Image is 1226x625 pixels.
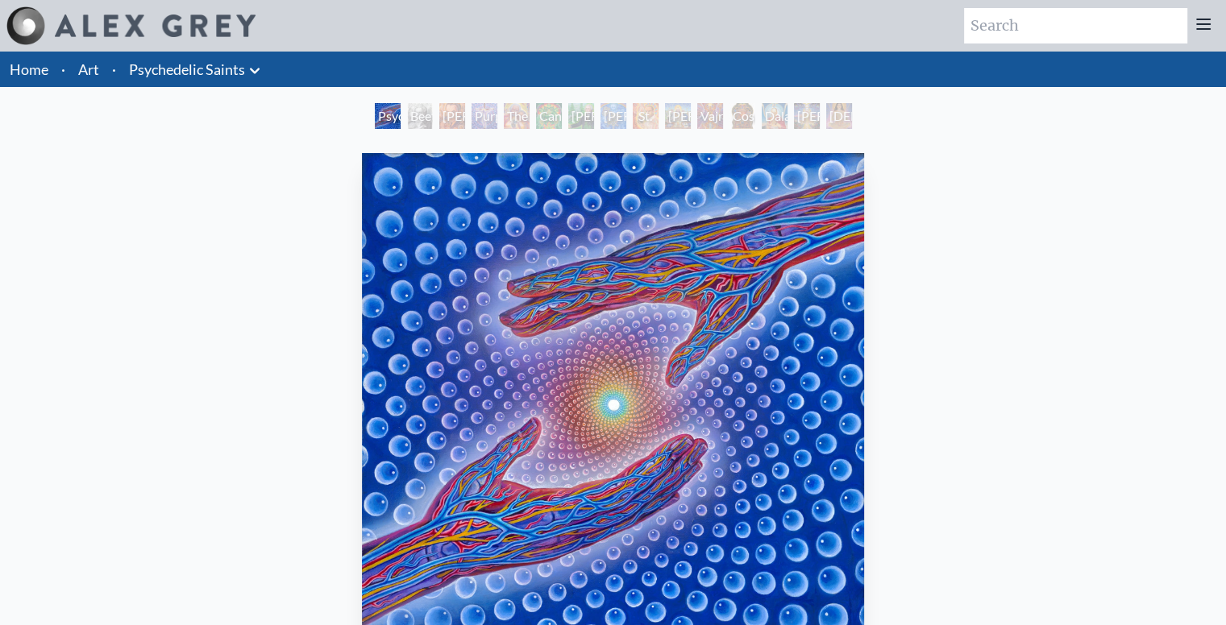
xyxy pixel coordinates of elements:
div: [PERSON_NAME] [665,103,691,129]
div: Psychedelic Healing [375,103,401,129]
div: Cosmic Christ [729,103,755,129]
a: Home [10,60,48,78]
input: Search [964,8,1187,43]
li: · [106,52,123,87]
div: The Shulgins and their Alchemical Angels [504,103,530,129]
div: [PERSON_NAME] [794,103,820,129]
div: [DEMOGRAPHIC_DATA] [826,103,852,129]
div: [PERSON_NAME] M.D., Cartographer of Consciousness [439,103,465,129]
div: Dalai Lama [762,103,788,129]
a: Art [78,58,99,81]
div: Cannabacchus [536,103,562,129]
div: [PERSON_NAME] & the New Eleusis [601,103,626,129]
div: St. Albert & The LSD Revelation Revolution [633,103,659,129]
li: · [55,52,72,87]
a: Psychedelic Saints [129,58,245,81]
div: Purple [DEMOGRAPHIC_DATA] [472,103,497,129]
div: Vajra Guru [697,103,723,129]
div: [PERSON_NAME][US_STATE] - Hemp Farmer [568,103,594,129]
div: Beethoven [407,103,433,129]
